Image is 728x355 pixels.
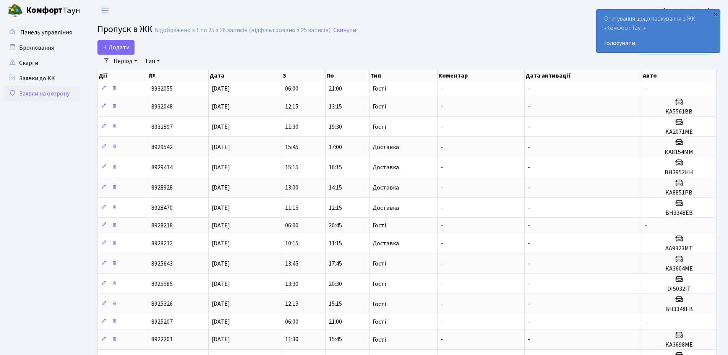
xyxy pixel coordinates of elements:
[329,280,342,288] span: 20:30
[329,300,342,308] span: 15:15
[151,102,173,111] span: 8932048
[285,84,298,93] span: 06:00
[373,144,399,150] span: Доставка
[329,239,342,248] span: 11:15
[528,163,530,172] span: -
[8,3,23,18] img: logo.png
[98,70,148,81] th: Дії
[329,102,342,111] span: 13:15
[645,318,647,326] span: -
[97,23,152,36] span: Пропуск в ЖК
[4,25,80,40] a: Панель управління
[329,336,342,344] span: 15:45
[110,55,140,68] a: Період
[26,4,63,16] b: Комфорт
[528,123,530,131] span: -
[373,222,386,229] span: Гості
[645,209,713,217] h5: ВН3348ЕВ
[285,102,298,111] span: 12:15
[285,143,298,151] span: 15:45
[285,204,298,212] span: 11:15
[645,341,713,349] h5: КА3698МЕ
[441,336,443,344] span: -
[373,281,386,287] span: Гості
[285,239,298,248] span: 10:15
[528,204,530,212] span: -
[329,84,342,93] span: 21:00
[528,318,530,326] span: -
[212,183,230,192] span: [DATE]
[212,239,230,248] span: [DATE]
[441,280,443,288] span: -
[528,221,530,230] span: -
[329,163,342,172] span: 16:15
[441,123,443,131] span: -
[151,336,173,344] span: 8922201
[441,163,443,172] span: -
[645,169,713,176] h5: ВН3952НН
[441,143,443,151] span: -
[285,300,298,308] span: 12:15
[326,70,369,81] th: По
[370,70,438,81] th: Тип
[212,204,230,212] span: [DATE]
[373,240,399,246] span: Доставка
[151,84,173,93] span: 8932055
[154,27,332,34] div: Відображено з 1 по 25 з 26 записів (відфільтровано з 25 записів).
[525,70,642,81] th: Дата активації
[329,221,342,230] span: 20:45
[329,318,342,326] span: 21:00
[151,183,173,192] span: 8928928
[212,300,230,308] span: [DATE]
[212,123,230,131] span: [DATE]
[373,185,399,191] span: Доставка
[441,259,443,268] span: -
[151,318,173,326] span: 8925207
[438,70,525,81] th: Коментар
[645,306,713,313] h5: ВН3348ЕВ
[148,70,209,81] th: №
[212,221,230,230] span: [DATE]
[329,204,342,212] span: 12:15
[441,183,443,192] span: -
[151,163,173,172] span: 8929414
[151,204,173,212] span: 8928470
[528,84,530,93] span: -
[151,300,173,308] span: 8925326
[212,163,230,172] span: [DATE]
[441,84,443,93] span: -
[441,221,443,230] span: -
[209,70,282,81] th: Дата
[212,143,230,151] span: [DATE]
[373,104,386,110] span: Гості
[373,124,386,130] span: Гості
[645,84,647,93] span: -
[212,84,230,93] span: [DATE]
[528,300,530,308] span: -
[151,280,173,288] span: 8925585
[285,221,298,230] span: 06:00
[4,40,80,55] a: Бронювання
[151,239,173,248] span: 8928212
[441,318,443,326] span: -
[645,221,647,230] span: -
[285,336,298,344] span: 11:30
[528,183,530,192] span: -
[329,123,342,131] span: 19:30
[645,108,713,115] h5: КА5561ВВ
[333,27,356,34] a: Скинути
[441,300,443,308] span: -
[285,280,298,288] span: 13:30
[212,280,230,288] span: [DATE]
[212,318,230,326] span: [DATE]
[285,183,298,192] span: 13:00
[373,301,386,307] span: Гості
[604,39,712,48] a: Голосувати
[373,337,386,343] span: Гості
[26,4,80,17] span: Таун
[282,70,326,81] th: З
[97,40,135,55] a: Додати
[597,10,720,52] div: Опитування щодо паркування в ЖК «Комфорт Таун»
[329,259,342,268] span: 17:45
[4,55,80,71] a: Скарги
